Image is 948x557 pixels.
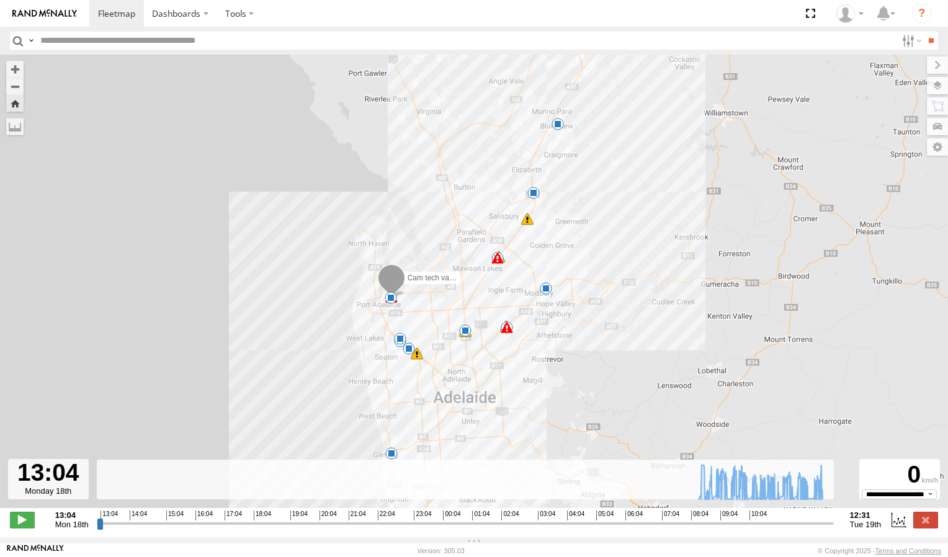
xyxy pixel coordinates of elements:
label: Search Filter Options [897,32,924,50]
div: Version: 305.03 [418,547,465,555]
span: 20:04 [320,510,337,520]
img: rand-logo.svg [12,9,77,18]
label: Close [913,512,938,528]
span: 02:04 [501,510,519,520]
label: Search Query [26,32,36,50]
span: 00:04 [443,510,460,520]
button: Zoom in [6,61,24,78]
span: 07:04 [662,510,679,520]
a: Terms and Conditions [875,547,941,555]
div: 0 [861,461,938,489]
div: 6 [411,347,423,360]
span: 04:04 [567,510,584,520]
span: 15:04 [166,510,184,520]
span: 06:04 [625,510,643,520]
span: 16:04 [195,510,213,520]
span: 21:04 [349,510,366,520]
span: 10:04 [749,510,767,520]
strong: 13:04 [55,510,89,520]
span: 09:04 [720,510,738,520]
i: ? [912,4,932,24]
label: Measure [6,118,24,135]
span: Tue 19th Aug 2025 [850,520,882,529]
a: Visit our Website [7,545,64,557]
button: Zoom Home [6,95,24,112]
span: 05:04 [596,510,614,520]
span: 23:04 [414,510,431,520]
span: Cam tech van S943DGC [408,274,490,282]
div: Cameron Roberts [832,4,868,23]
span: 22:04 [378,510,395,520]
div: © Copyright 2025 - [818,547,941,555]
span: 08:04 [691,510,709,520]
button: Zoom out [6,78,24,95]
span: 01:04 [472,510,490,520]
span: 18:04 [254,510,271,520]
label: Map Settings [927,138,948,156]
span: 19:04 [290,510,308,520]
span: 13:04 [101,510,118,520]
span: 03:04 [538,510,555,520]
span: Mon 18th Aug 2025 [55,520,89,529]
label: Play/Stop [10,512,35,528]
span: 17:04 [225,510,242,520]
span: 14:04 [130,510,147,520]
strong: 12:31 [850,510,882,520]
